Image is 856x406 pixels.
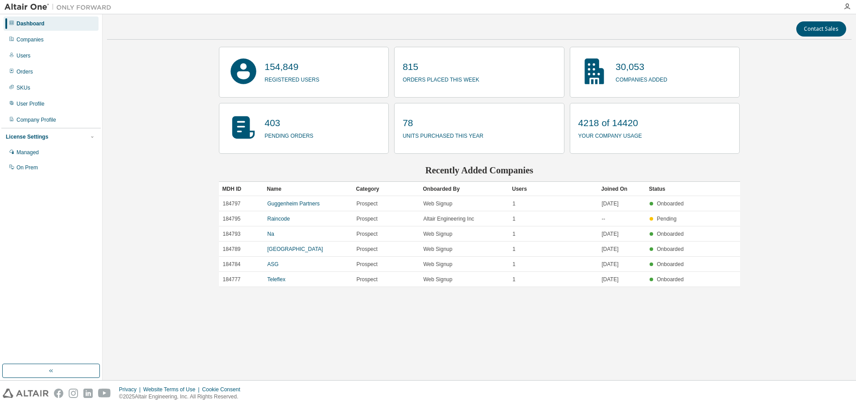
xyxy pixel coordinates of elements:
div: User Profile [16,100,45,107]
div: Dashboard [16,20,45,27]
a: Teleflex [267,276,286,283]
p: units purchased this year [403,130,483,140]
a: Na [267,231,274,237]
img: Altair One [4,3,116,12]
span: 1 [513,276,516,283]
span: 184789 [223,246,241,253]
button: Contact Sales [796,21,846,37]
span: Onboarded [657,231,683,237]
div: Joined On [601,182,642,196]
div: On Prem [16,164,38,171]
span: Web Signup [424,246,453,253]
span: Onboarded [657,246,683,252]
span: Onboarded [657,276,683,283]
span: Prospect [357,230,378,238]
a: Guggenheim Partners [267,201,320,207]
img: facebook.svg [54,389,63,398]
h2: Recently Added Companies [219,164,740,176]
div: MDH ID [222,182,260,196]
span: Prospect [357,246,378,253]
p: orders placed this week [403,74,479,84]
p: registered users [265,74,320,84]
span: [DATE] [602,261,619,268]
span: [DATE] [602,230,619,238]
span: -- [602,215,605,222]
span: 184777 [223,276,241,283]
span: 184793 [223,230,241,238]
p: pending orders [265,130,313,140]
img: altair_logo.svg [3,389,49,398]
span: 184784 [223,261,241,268]
div: Privacy [119,386,143,393]
a: [GEOGRAPHIC_DATA] [267,246,323,252]
p: 30,053 [616,60,667,74]
p: 78 [403,116,483,130]
div: Orders [16,68,33,75]
span: Prospect [357,215,378,222]
span: Onboarded [657,261,683,267]
div: Cookie Consent [202,386,245,393]
span: Altair Engineering Inc [424,215,474,222]
div: License Settings [6,133,48,140]
span: [DATE] [602,200,619,207]
span: Onboarded [657,201,683,207]
span: Prospect [357,261,378,268]
p: your company usage [578,130,642,140]
span: [DATE] [602,246,619,253]
p: 154,849 [265,60,320,74]
img: youtube.svg [98,389,111,398]
span: Web Signup [424,276,453,283]
div: Users [16,52,30,59]
span: 1 [513,200,516,207]
span: [DATE] [602,276,619,283]
span: 1 [513,246,516,253]
div: Managed [16,149,39,156]
a: ASG [267,261,279,267]
div: Website Terms of Use [143,386,202,393]
span: Prospect [357,200,378,207]
span: Prospect [357,276,378,283]
span: 1 [513,261,516,268]
div: Category [356,182,416,196]
a: Raincode [267,216,290,222]
span: Pending [657,216,676,222]
div: Company Profile [16,116,56,123]
p: © 2025 Altair Engineering, Inc. All Rights Reserved. [119,393,246,401]
p: 4218 of 14420 [578,116,642,130]
p: 815 [403,60,479,74]
div: Users [512,182,594,196]
span: 1 [513,230,516,238]
div: Companies [16,36,44,43]
div: Onboarded By [423,182,505,196]
span: Web Signup [424,200,453,207]
div: Status [649,182,687,196]
span: 1 [513,215,516,222]
span: 184797 [223,200,241,207]
p: companies added [616,74,667,84]
img: linkedin.svg [83,389,93,398]
div: Name [267,182,349,196]
p: 403 [265,116,313,130]
span: Web Signup [424,261,453,268]
div: SKUs [16,84,30,91]
span: 184795 [223,215,241,222]
img: instagram.svg [69,389,78,398]
span: Web Signup [424,230,453,238]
